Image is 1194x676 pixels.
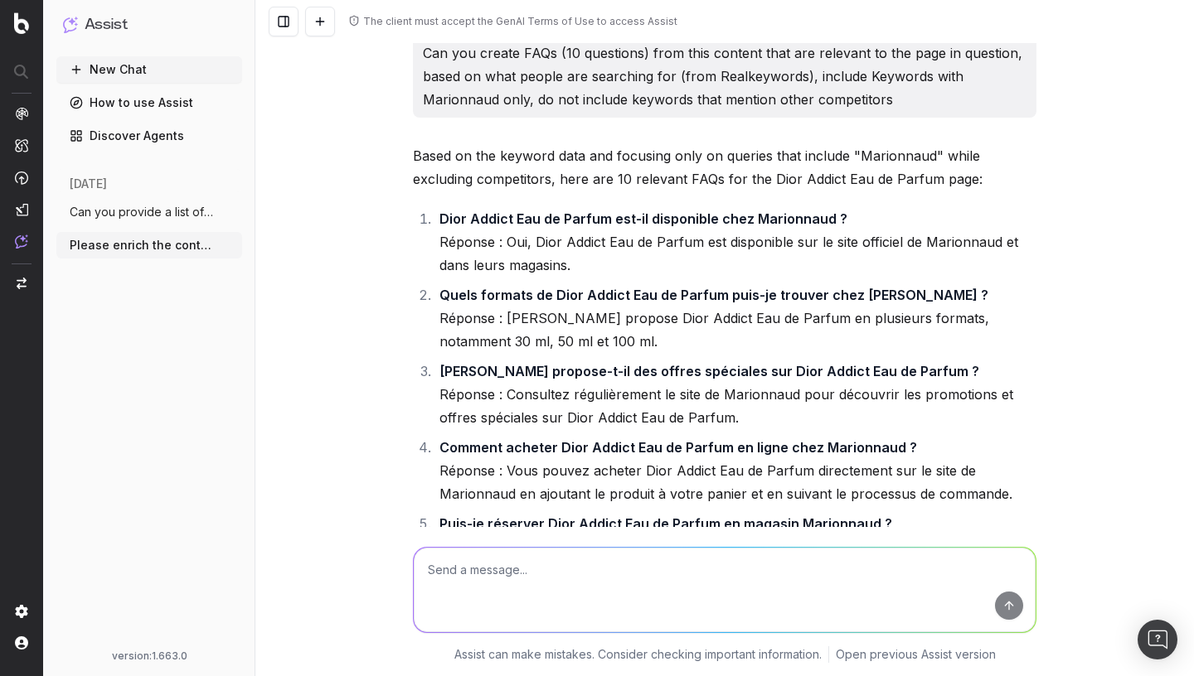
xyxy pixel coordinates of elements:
div: version: 1.663.0 [63,649,235,663]
img: Assist [15,234,28,249]
li: Réponse : Consultez régulièrement le site de Marionnaud pour découvrir les promotions et offres s... [434,360,1036,429]
img: Switch project [17,278,27,289]
li: Réponse : [PERSON_NAME] propose Dior Addict Eau de Parfum en plusieurs formats, notamment 30 ml, ... [434,283,1036,353]
a: How to use Assist [56,89,242,116]
button: Assist [63,13,235,36]
img: My account [15,636,28,649]
p: Can you create FAQs (10 questions) from this content that are relevant to the page in question, b... [423,41,1027,111]
p: Assist can make mistakes. Consider checking important information. [454,646,822,663]
strong: [PERSON_NAME] propose-t-il des offres spéciales sur Dior Addict Eau de Parfum ? [439,363,979,379]
strong: Dior Addict Eau de Parfum est-il disponible chez Marionnaud ? [439,210,847,227]
button: Can you provide a list of pages that are [56,199,242,225]
h1: Assist [85,13,128,36]
span: Please enrich the content of this page b [70,237,216,254]
button: Please enrich the content of this page b [56,232,242,258]
p: Based on the keyword data and focusing only on queries that include "Marionnaud" while excluding ... [413,144,1036,191]
span: Can you provide a list of pages that are [70,204,216,220]
img: Botify logo [14,12,29,34]
img: Analytics [15,107,28,120]
strong: Quels formats de Dior Addict Eau de Parfum puis-je trouver chez [PERSON_NAME] ? [439,287,988,303]
div: The client must accept the GenAI Terms of Use to access Assist [363,15,677,28]
li: Réponse : Vous pouvez acheter Dior Addict Eau de Parfum directement sur le site de Marionnaud en ... [434,436,1036,505]
img: Assist [63,17,78,32]
span: [DATE] [70,176,107,192]
li: Réponse : Oui, Dior Addict Eau de Parfum est disponible sur le site officiel de Marionnaud et dan... [434,207,1036,277]
li: Réponse : Marionnaud propose un service de réservation en ligne pour certains produits, vérifiez ... [434,512,1036,582]
button: New Chat [56,56,242,83]
a: Open previous Assist version [836,646,996,663]
img: Studio [15,203,28,216]
a: Discover Agents [56,123,242,149]
img: Intelligence [15,138,28,152]
img: Setting [15,605,28,618]
div: Open Intercom Messenger [1138,620,1177,659]
strong: Puis-je réserver Dior Addict Eau de Parfum en magasin Marionnaud ? [439,515,892,532]
strong: Comment acheter Dior Addict Eau de Parfum en ligne chez Marionnaud ? [439,439,917,456]
img: Activation [15,171,28,185]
